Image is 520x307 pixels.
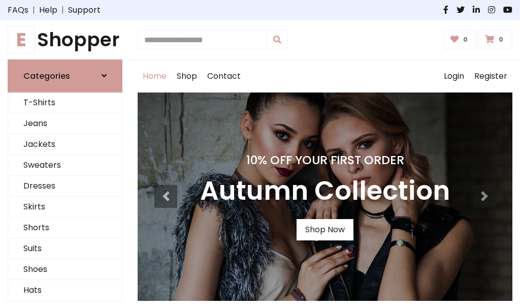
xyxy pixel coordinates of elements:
[444,30,477,49] a: 0
[478,30,512,49] a: 0
[8,93,122,113] a: T-Shirts
[439,60,469,93] a: Login
[496,35,506,44] span: 0
[8,280,122,301] a: Hats
[8,176,122,197] a: Dresses
[200,175,450,207] h3: Autumn Collection
[8,218,122,238] a: Shorts
[461,35,470,44] span: 0
[68,4,101,16] a: Support
[57,4,68,16] span: |
[8,59,122,93] a: Categories
[200,153,450,167] h4: 10% Off Your First Order
[8,113,122,134] a: Jeans
[8,259,122,280] a: Shoes
[297,219,353,240] a: Shop Now
[469,60,512,93] a: Register
[8,4,28,16] a: FAQs
[202,60,246,93] a: Contact
[8,28,122,51] a: EShopper
[8,197,122,218] a: Skirts
[23,71,70,81] h6: Categories
[8,155,122,176] a: Sweaters
[8,28,122,51] h1: Shopper
[39,4,57,16] a: Help
[8,26,35,53] span: E
[172,60,202,93] a: Shop
[28,4,39,16] span: |
[8,238,122,259] a: Suits
[138,60,172,93] a: Home
[8,134,122,155] a: Jackets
